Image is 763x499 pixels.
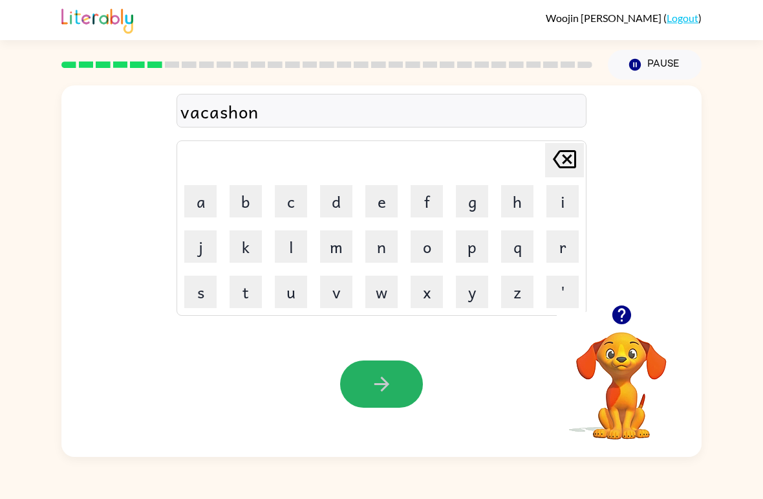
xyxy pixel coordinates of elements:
[184,276,217,308] button: s
[411,276,443,308] button: x
[230,276,262,308] button: t
[456,230,488,263] button: p
[365,276,398,308] button: w
[320,276,352,308] button: v
[184,230,217,263] button: j
[546,185,579,217] button: i
[501,230,533,263] button: q
[320,230,352,263] button: m
[557,312,686,441] video: Your browser must support playing .mp4 files to use Literably. Please try using another browser.
[275,230,307,263] button: l
[230,185,262,217] button: b
[184,185,217,217] button: a
[365,230,398,263] button: n
[320,185,352,217] button: d
[546,230,579,263] button: r
[456,185,488,217] button: g
[608,50,702,80] button: Pause
[501,276,533,308] button: z
[61,5,133,34] img: Literably
[456,276,488,308] button: y
[546,276,579,308] button: '
[501,185,533,217] button: h
[180,98,583,125] div: vacashon
[667,12,698,24] a: Logout
[275,276,307,308] button: u
[230,230,262,263] button: k
[411,185,443,217] button: f
[275,185,307,217] button: c
[546,12,663,24] span: Woojin [PERSON_NAME]
[411,230,443,263] button: o
[365,185,398,217] button: e
[546,12,702,24] div: ( )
